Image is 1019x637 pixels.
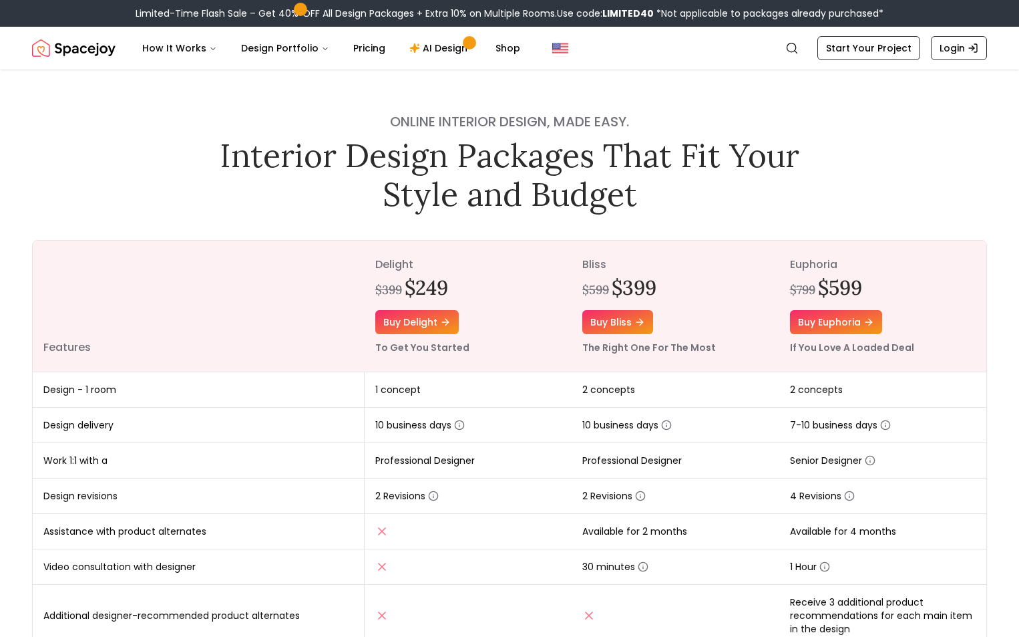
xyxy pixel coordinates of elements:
th: Features [33,241,365,372]
span: 4 Revisions [790,489,855,503]
div: Limited-Time Flash Sale – Get 40% OFF All Design Packages + Extra 10% on Multiple Rooms. [136,7,883,20]
h2: $249 [405,275,448,299]
nav: Main [132,35,531,61]
p: delight [375,257,561,273]
a: Buy delight [375,310,459,334]
span: 1 Hour [790,560,830,574]
p: bliss [582,257,768,273]
p: euphoria [790,257,976,273]
span: 2 Revisions [582,489,646,503]
a: Shop [485,35,531,61]
small: The Right One For The Most [582,341,716,354]
span: Professional Designer [582,454,682,467]
span: 1 concept [375,383,421,396]
div: $799 [790,281,815,299]
td: Design - 1 room [33,372,365,408]
div: $399 [375,281,402,299]
span: Professional Designer [375,454,475,467]
h2: $599 [818,275,862,299]
h1: Interior Design Packages That Fit Your Style and Budget [210,136,809,213]
img: United States [552,40,568,56]
span: 2 concepts [790,383,843,396]
h4: Online interior design, made easy. [210,112,809,131]
span: 2 concepts [582,383,635,396]
button: Design Portfolio [230,35,340,61]
td: Design revisions [33,479,365,514]
a: AI Design [399,35,482,61]
div: $599 [582,281,609,299]
small: If You Love A Loaded Deal [790,341,914,354]
a: Start Your Project [817,36,920,60]
span: Senior Designer [790,454,875,467]
b: LIMITED40 [602,7,654,20]
span: Use code: [557,7,654,20]
a: Pricing [343,35,396,61]
td: Design delivery [33,408,365,443]
a: Buy bliss [582,310,653,334]
td: Available for 2 months [572,514,779,549]
a: Spacejoy [32,35,116,61]
span: 7-10 business days [790,418,891,432]
td: Work 1:1 with a [33,443,365,479]
span: *Not applicable to packages already purchased* [654,7,883,20]
nav: Global [32,27,987,70]
td: Video consultation with designer [33,549,365,585]
span: 30 minutes [582,560,648,574]
button: How It Works [132,35,228,61]
img: Spacejoy Logo [32,35,116,61]
a: Buy euphoria [790,310,882,334]
h2: $399 [612,275,656,299]
span: 2 Revisions [375,489,439,503]
td: Available for 4 months [779,514,986,549]
span: 10 business days [375,418,465,432]
small: To Get You Started [375,341,469,354]
span: 10 business days [582,418,672,432]
td: Assistance with product alternates [33,514,365,549]
a: Login [931,36,987,60]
